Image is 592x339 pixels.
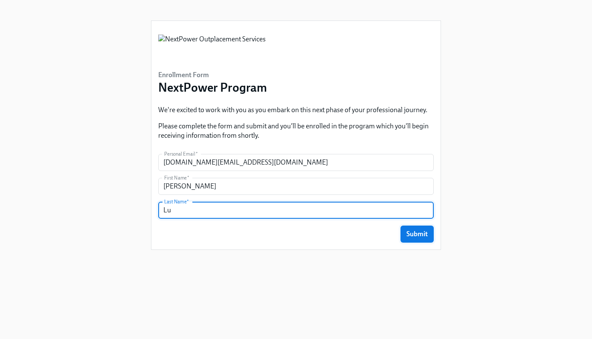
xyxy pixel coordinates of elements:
p: We're excited to work with you as you embark on this next phase of your professional journey. [158,105,434,115]
span: Submit [406,230,428,238]
img: NextPower Outplacement Services [158,35,266,60]
button: Submit [400,226,434,243]
p: Please complete the form and submit and you'll be enrolled in the program which you'll begin rece... [158,122,434,140]
h6: Enrollment Form [158,70,267,80]
h3: NextPower Program [158,80,267,95]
